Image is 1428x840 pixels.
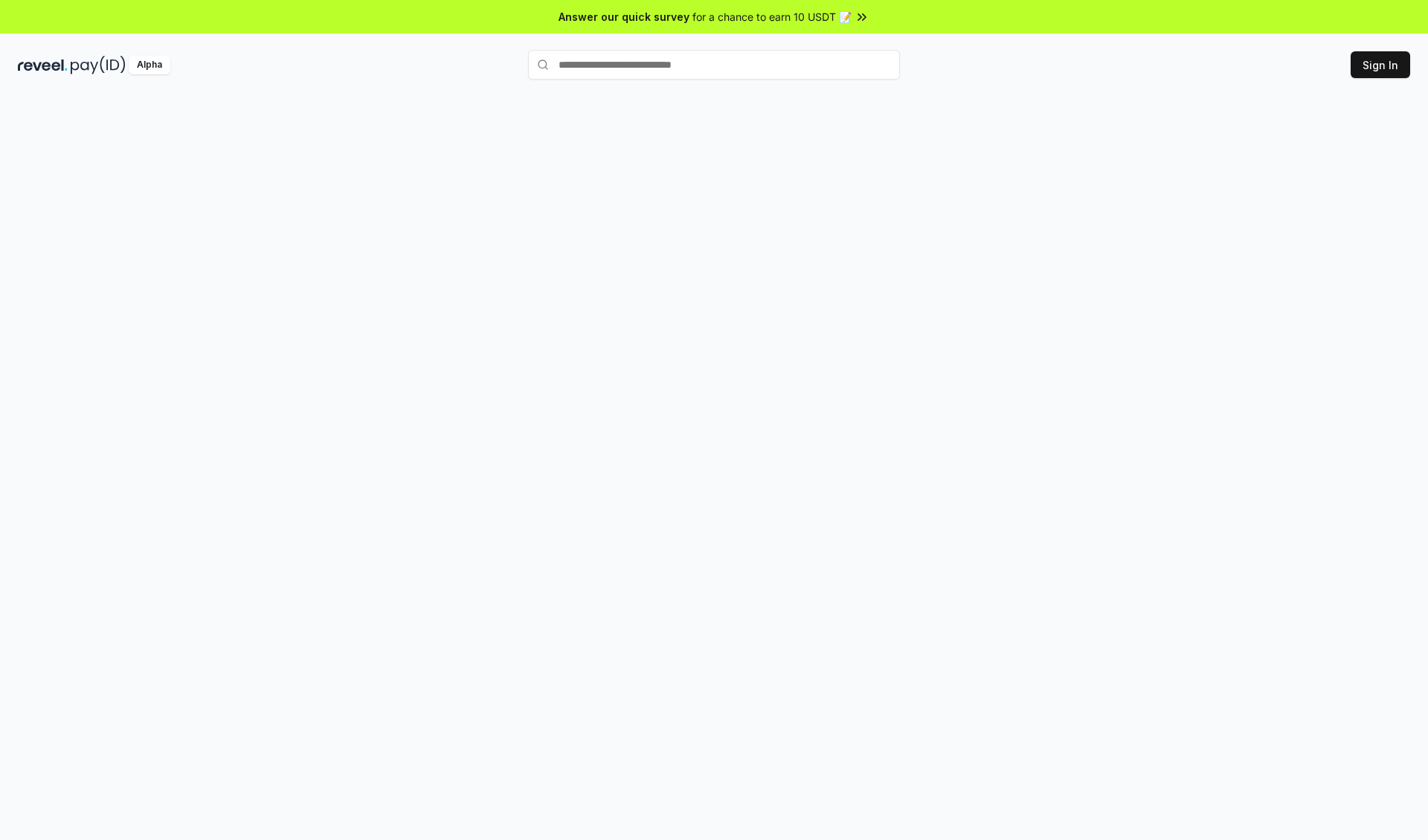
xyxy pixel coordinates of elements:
span: for a chance to earn 10 USDT 📝 [692,9,852,25]
button: Sign In [1351,51,1410,78]
span: Answer our quick survey [559,9,689,25]
div: Alpha [129,56,170,74]
img: pay_id [71,56,126,74]
img: reveel_dark [18,56,68,74]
